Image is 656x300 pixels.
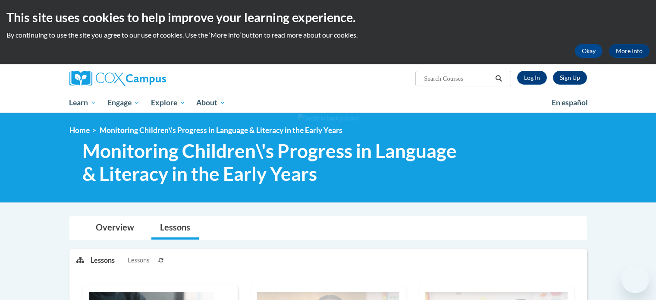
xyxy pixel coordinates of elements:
[69,71,233,86] a: Cox Campus
[82,139,468,185] span: Monitoring Children\'s Progress in Language & Literacy in the Early Years
[6,30,650,40] p: By continuing to use the site you agree to our use of cookies. Use the ‘More info’ button to read...
[553,71,587,85] a: Register
[517,71,547,85] a: Log In
[575,44,603,58] button: Okay
[298,114,359,123] img: Section background
[69,126,90,135] a: Home
[492,73,505,84] button: Search
[100,126,342,135] span: Monitoring Children\'s Progress in Language & Literacy in the Early Years
[621,265,649,293] iframe: Button to launch messaging window
[552,98,588,107] span: En español
[423,73,492,84] input: Search Courses
[56,93,600,113] div: Main menu
[91,256,115,265] p: Lessons
[128,256,149,265] span: Lessons
[609,44,650,58] a: More Info
[69,98,96,108] span: Learn
[145,93,191,113] a: Explore
[64,93,102,113] a: Learn
[546,94,593,112] a: En español
[107,98,140,108] span: Engage
[87,217,143,240] a: Overview
[151,98,185,108] span: Explore
[6,9,650,26] h2: This site uses cookies to help improve your learning experience.
[151,217,199,240] a: Lessons
[495,76,502,82] i: 
[191,93,231,113] a: About
[196,98,226,108] span: About
[102,93,145,113] a: Engage
[69,71,166,86] img: Cox Campus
